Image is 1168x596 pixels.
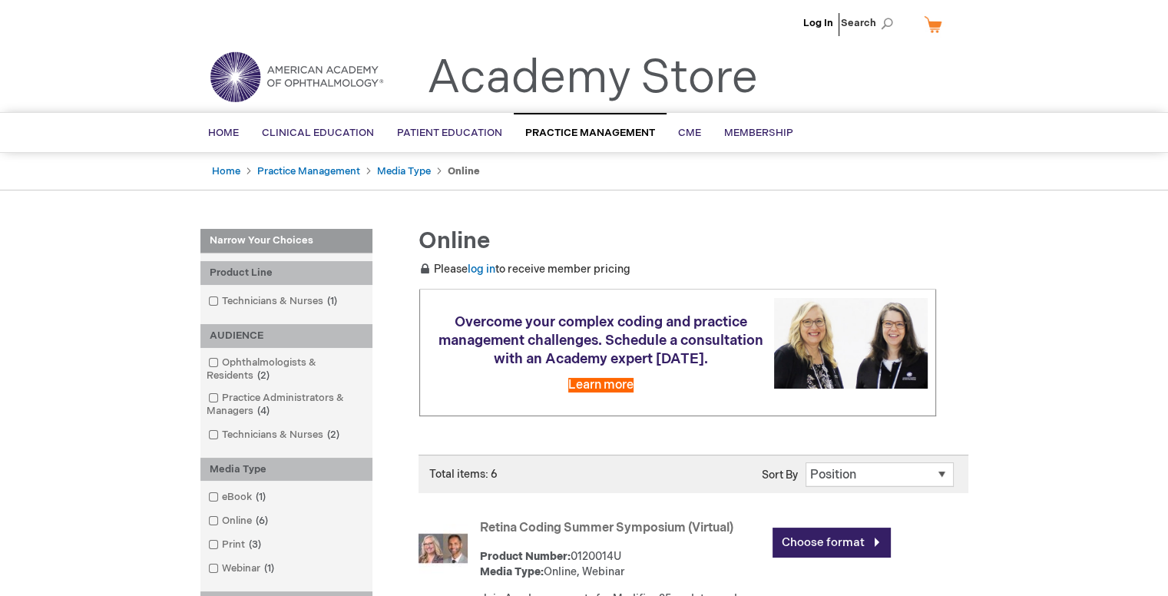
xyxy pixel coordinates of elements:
strong: Media Type: [480,565,544,578]
a: Webinar1 [204,561,280,576]
a: Print3 [204,538,267,552]
span: Please to receive member pricing [419,263,630,276]
a: Technicians & Nurses2 [204,428,346,442]
span: 1 [323,295,341,307]
span: Clinical Education [262,127,374,139]
span: 6 [252,515,272,527]
span: CME [678,127,701,139]
a: Practice Management [257,165,360,177]
a: Retina Coding Summer Symposium (Virtual) [480,521,733,535]
span: 1 [260,562,278,574]
a: Online6 [204,514,274,528]
a: Technicians & Nurses1 [204,294,343,309]
img: Retina Coding Summer Symposium (Virtual) [419,524,468,573]
a: Media Type [377,165,431,177]
div: 0120014U Online, Webinar [480,549,765,580]
a: log in [468,263,495,276]
div: AUDIENCE [200,324,372,348]
strong: Product Number: [480,550,571,563]
strong: Narrow Your Choices [200,229,372,253]
a: eBook1 [204,490,272,505]
a: Log In [803,17,833,29]
span: 2 [253,369,273,382]
span: Membership [724,127,793,139]
a: Learn more [568,378,634,392]
span: Patient Education [397,127,502,139]
span: Online [419,227,490,255]
span: Total items: 6 [429,468,498,481]
img: Schedule a consultation with an Academy expert today [774,298,928,388]
span: 1 [252,491,270,503]
span: Search [841,8,899,38]
div: Product Line [200,261,372,285]
a: Home [212,165,240,177]
a: Choose format [773,528,891,558]
span: 3 [245,538,265,551]
span: Home [208,127,239,139]
span: 4 [253,405,273,417]
div: Media Type [200,458,372,482]
strong: Online [448,165,480,177]
a: Ophthalmologists & Residents2 [204,356,369,383]
a: Academy Store [427,51,758,106]
span: 2 [323,429,343,441]
label: Sort By [762,469,798,482]
a: Practice Administrators & Managers4 [204,391,369,419]
span: Overcome your complex coding and practice management challenges. Schedule a consultation with an ... [438,314,763,367]
span: Practice Management [525,127,655,139]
